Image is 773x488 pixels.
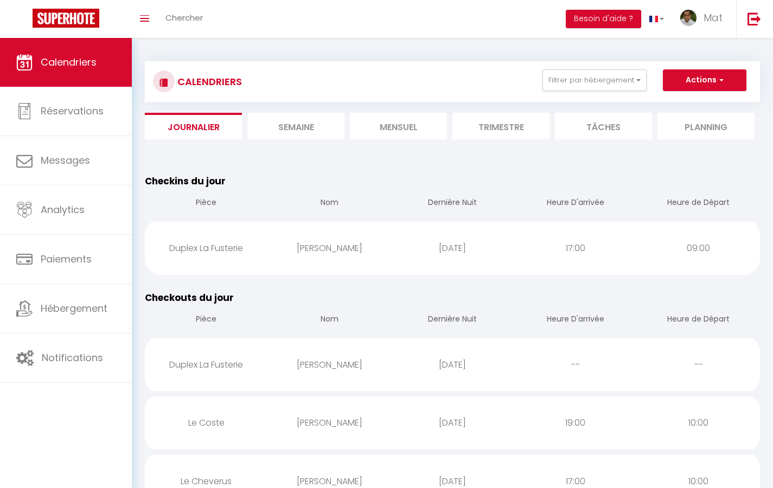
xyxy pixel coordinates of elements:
span: Checkouts du jour [145,291,234,304]
li: Journalier [145,113,242,139]
li: Planning [657,113,755,139]
button: Besoin d'aide ? [566,10,641,28]
div: [DATE] [391,347,514,382]
div: [PERSON_NAME] [268,405,391,440]
button: Ouvrir le widget de chat LiveChat [9,4,41,37]
button: Actions [663,69,746,91]
th: Heure de Départ [637,188,760,219]
div: Le Coste [145,405,268,440]
div: 17:00 [514,230,637,266]
div: -- [514,347,637,382]
th: Heure D'arrivée [514,305,637,336]
span: Analytics [41,203,85,216]
div: [PERSON_NAME] [268,347,391,382]
img: Super Booking [33,9,99,28]
span: Mat [704,11,723,24]
span: Calendriers [41,55,97,69]
th: Heure de Départ [637,305,760,336]
th: Pièce [145,305,268,336]
li: Tâches [555,113,652,139]
img: logout [748,12,761,25]
h3: CALENDRIERS [175,69,242,94]
div: -- [637,347,760,382]
div: [DATE] [391,230,514,266]
div: 19:00 [514,405,637,440]
li: Semaine [247,113,344,139]
th: Heure D'arrivée [514,188,637,219]
div: Duplex La Fusterie [145,230,268,266]
span: Paiements [41,252,92,266]
button: Filtrer par hébergement [542,69,647,91]
span: Chercher [165,12,203,23]
div: Duplex La Fusterie [145,347,268,382]
div: 10:00 [637,405,760,440]
th: Dernière Nuit [391,305,514,336]
th: Pièce [145,188,268,219]
th: Dernière Nuit [391,188,514,219]
th: Nom [268,305,391,336]
th: Nom [268,188,391,219]
li: Mensuel [350,113,447,139]
img: ... [680,10,697,26]
span: Réservations [41,104,104,118]
span: Hébergement [41,301,107,315]
div: [PERSON_NAME] [268,230,391,266]
span: Checkins du jour [145,175,226,188]
span: Notifications [42,351,103,364]
div: [DATE] [391,405,514,440]
span: Messages [41,153,90,167]
li: Trimestre [452,113,550,139]
div: 09:00 [637,230,760,266]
